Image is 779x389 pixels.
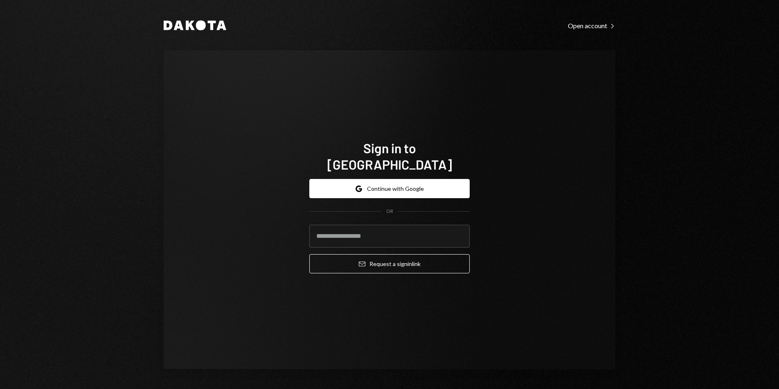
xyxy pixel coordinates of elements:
[309,254,470,273] button: Request a signinlink
[568,22,615,30] div: Open account
[386,208,393,215] div: OR
[309,140,470,172] h1: Sign in to [GEOGRAPHIC_DATA]
[568,21,615,30] a: Open account
[309,179,470,198] button: Continue with Google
